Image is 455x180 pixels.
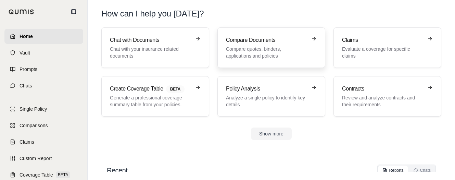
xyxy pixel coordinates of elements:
a: Home [4,29,83,44]
span: Single Policy [20,106,47,112]
p: Generate a professional coverage summary table from your policies. [110,94,191,108]
h3: Create Coverage Table [110,85,191,93]
h3: Compare Documents [226,36,307,44]
h1: How can I help you [DATE]? [101,8,204,19]
span: Comparisons [20,122,48,129]
a: Create Coverage TableBETAGenerate a professional coverage summary table from your policies. [101,76,209,117]
span: BETA [166,85,185,93]
h3: Contracts [342,85,423,93]
button: Collapse sidebar [68,6,79,17]
button: Reports [378,166,408,175]
span: Chats [20,82,32,89]
button: Chats [409,166,435,175]
a: ClaimsEvaluate a coverage for specific claims [333,27,441,68]
a: Comparisons [4,118,83,133]
p: Analyze a single policy to identify key details [226,94,307,108]
div: Chats [413,168,431,173]
span: Custom Report [20,155,52,162]
a: Prompts [4,62,83,77]
button: Show more [251,128,292,140]
a: ContractsReview and analyze contracts and their requirements [333,76,441,117]
span: BETA [56,171,70,178]
span: Coverage Table [20,171,53,178]
span: Prompts [20,66,37,73]
h3: Claims [342,36,423,44]
span: Claims [20,139,34,145]
a: Policy AnalysisAnalyze a single policy to identify key details [217,76,325,117]
a: Single Policy [4,101,83,117]
a: Custom Report [4,151,83,166]
span: Vault [20,49,30,56]
p: Review and analyze contracts and their requirements [342,94,423,108]
p: Chat with your insurance related documents [110,46,191,59]
h3: Chat with Documents [110,36,191,44]
h2: Recent [107,166,127,175]
p: Compare quotes, binders, applications and policies [226,46,307,59]
div: Reports [382,168,404,173]
img: Qumis Logo [9,9,34,14]
p: Evaluate a coverage for specific claims [342,46,423,59]
a: Claims [4,134,83,149]
span: Home [20,33,33,40]
a: Chat with DocumentsChat with your insurance related documents [101,27,209,68]
a: Compare DocumentsCompare quotes, binders, applications and policies [217,27,325,68]
a: Chats [4,78,83,93]
h3: Policy Analysis [226,85,307,93]
a: Vault [4,45,83,60]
